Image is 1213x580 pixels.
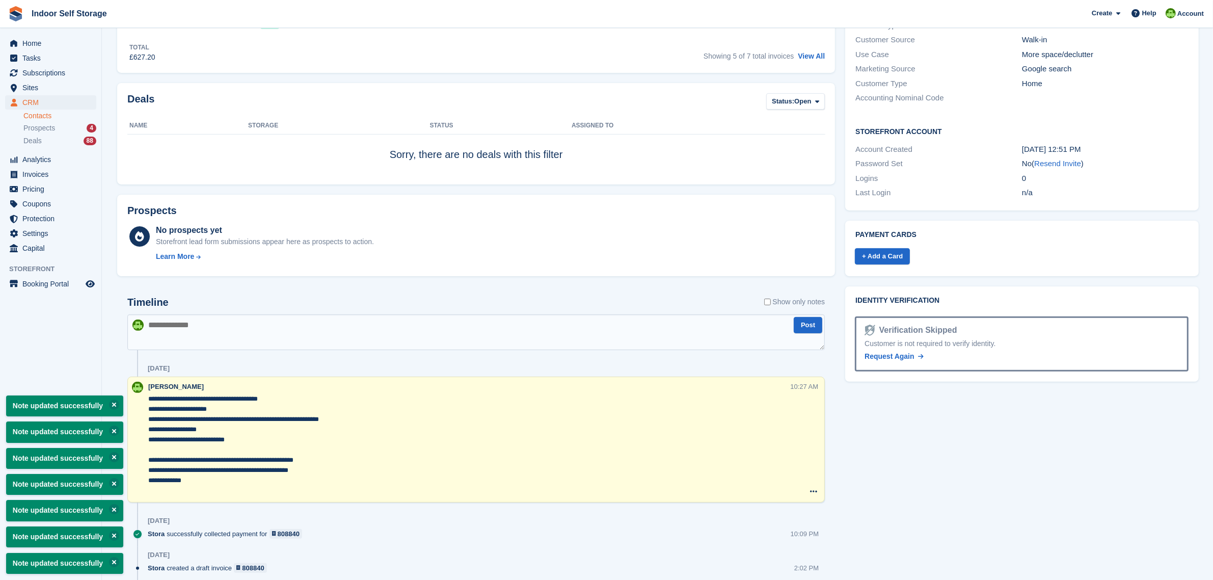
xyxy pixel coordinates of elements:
[6,422,123,443] p: Note updated successfully
[764,297,771,307] input: Show only notes
[1022,78,1189,90] div: Home
[22,182,84,196] span: Pricing
[129,43,155,52] div: Total
[248,118,429,134] th: Storage
[430,118,572,134] th: Status
[5,241,96,255] a: menu
[148,529,307,539] div: successfully collected payment for
[855,78,1022,90] div: Customer Type
[1142,8,1156,18] span: Help
[6,526,123,547] p: Note updated successfully
[156,251,194,262] div: Learn More
[127,118,248,134] th: Name
[22,36,84,50] span: Home
[148,383,204,390] span: [PERSON_NAME]
[865,338,1179,349] div: Customer is not required to verify identity.
[5,66,96,80] a: menu
[22,212,84,226] span: Protection
[148,563,165,573] span: Stora
[22,152,84,167] span: Analytics
[390,149,563,160] span: Sorry, there are no deals with this filter
[156,251,374,262] a: Learn More
[1034,159,1081,168] a: Resend Invite
[22,66,84,80] span: Subscriptions
[87,124,96,133] div: 4
[1022,187,1189,199] div: n/a
[855,187,1022,199] div: Last Login
[794,96,811,107] span: Open
[23,123,55,133] span: Prospects
[5,36,96,50] a: menu
[6,500,123,521] p: Note updated successfully
[156,224,374,236] div: No prospects yet
[148,364,170,373] div: [DATE]
[1022,49,1189,61] div: More space/declutter
[794,563,819,573] div: 2:02 PM
[790,382,818,391] div: 10:27 AM
[1022,144,1189,155] div: [DATE] 12:51 PM
[22,167,84,181] span: Invoices
[23,136,42,146] span: Deals
[22,197,84,211] span: Coupons
[572,118,825,134] th: Assigned to
[5,81,96,95] a: menu
[6,553,123,574] p: Note updated successfully
[22,81,84,95] span: Sites
[1022,63,1189,75] div: Google search
[855,248,910,265] a: + Add a Card
[84,137,96,145] div: 88
[22,277,84,291] span: Booking Portal
[5,167,96,181] a: menu
[5,152,96,167] a: menu
[1166,8,1176,18] img: Helen Wilson
[23,136,96,146] a: Deals 88
[855,49,1022,61] div: Use Case
[127,205,177,217] h2: Prospects
[5,212,96,226] a: menu
[132,320,144,331] img: Helen Wilson
[156,236,374,247] div: Storefront lead form submissions appear here as prospects to action.
[5,226,96,241] a: menu
[22,95,84,110] span: CRM
[855,231,1189,239] h2: Payment cards
[8,6,23,21] img: stora-icon-8386f47178a22dfd0bd8f6a31ec36ba5ce8667c1dd55bd0f319d3a0aa187defe.svg
[1177,9,1204,19] span: Account
[855,173,1022,184] div: Logins
[22,241,84,255] span: Capital
[148,563,272,573] div: created a draft invoice
[6,396,123,416] p: Note updated successfully
[28,5,111,22] a: Indoor Self Storage
[242,563,264,573] div: 808840
[148,517,170,525] div: [DATE]
[5,95,96,110] a: menu
[865,325,875,336] img: Identity Verification Ready
[855,158,1022,170] div: Password Set
[5,182,96,196] a: menu
[855,92,1022,104] div: Accounting Nominal Code
[23,111,96,121] a: Contacts
[22,226,84,241] span: Settings
[1022,21,1055,30] a: Customer
[865,351,924,362] a: Request Again
[855,63,1022,75] div: Marketing Source
[22,51,84,65] span: Tasks
[269,529,303,539] a: 808840
[1032,159,1084,168] span: ( )
[1022,34,1189,46] div: Walk-in
[132,382,143,393] img: Helen Wilson
[1022,173,1189,184] div: 0
[23,123,96,134] a: Prospects 4
[148,529,165,539] span: Stora
[9,264,101,274] span: Storefront
[84,278,96,290] a: Preview store
[766,93,825,110] button: Status: Open
[127,93,154,112] h2: Deals
[5,51,96,65] a: menu
[855,126,1189,136] h2: Storefront Account
[855,144,1022,155] div: Account Created
[127,297,169,308] h2: Timeline
[6,448,123,469] p: Note updated successfully
[772,96,794,107] span: Status:
[5,197,96,211] a: menu
[764,297,825,307] label: Show only notes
